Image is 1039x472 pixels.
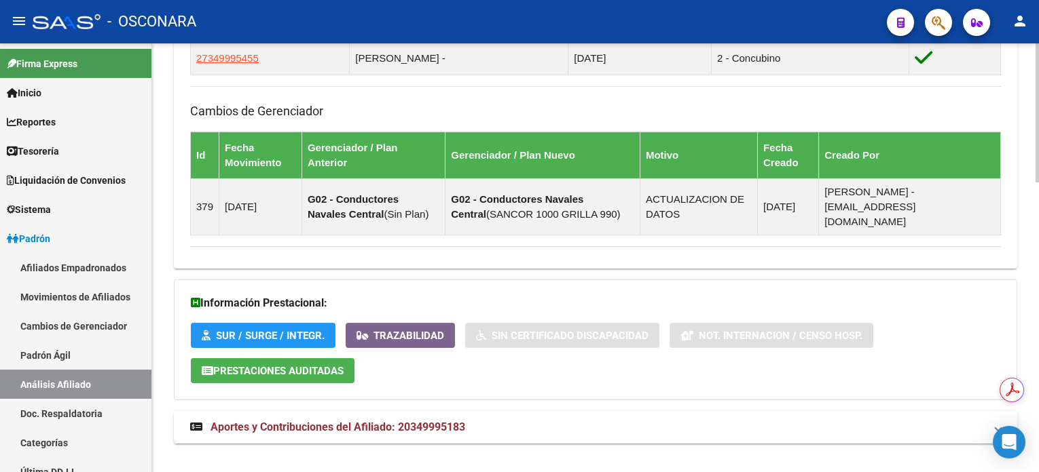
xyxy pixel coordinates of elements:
td: [PERSON_NAME] - [350,41,568,75]
th: Fecha Creado [757,132,818,178]
td: [PERSON_NAME] - [EMAIL_ADDRESS][DOMAIN_NAME] [819,178,1001,235]
span: - OSCONARA [107,7,196,37]
mat-expansion-panel-header: Aportes y Contribuciones del Afiliado: 20349995183 [174,411,1017,444]
span: Tesorería [7,144,59,159]
span: Liquidación de Convenios [7,173,126,188]
td: 2 - Concubino [711,41,909,75]
span: 27349995455 [196,52,259,64]
span: Firma Express [7,56,77,71]
th: Creado Por [819,132,1001,178]
span: Not. Internacion / Censo Hosp. [699,330,862,342]
button: Not. Internacion / Censo Hosp. [670,323,873,348]
th: Id [191,132,219,178]
th: Fecha Movimiento [219,132,302,178]
span: SUR / SURGE / INTEGR. [216,330,325,342]
span: Padrón [7,231,50,246]
strong: G02 - Conductores Navales Central [451,193,583,220]
mat-icon: person [1012,13,1028,29]
span: Sistema [7,202,51,217]
button: Sin Certificado Discapacidad [465,323,659,348]
button: SUR / SURGE / INTEGR. [191,323,335,348]
span: SANCOR 1000 GRILLA 990 [490,208,617,220]
th: Gerenciador / Plan Anterior [302,132,445,178]
span: Reportes [7,115,56,130]
span: Trazabilidad [373,330,444,342]
td: [DATE] [219,178,302,235]
td: ( ) [302,178,445,235]
td: ( ) [445,178,640,235]
button: Prestaciones Auditadas [191,358,354,383]
span: Inicio [7,85,41,100]
th: Gerenciador / Plan Nuevo [445,132,640,178]
strong: G02 - Conductores Navales Central [308,193,399,220]
td: 379 [191,178,219,235]
span: Prestaciones Auditadas [213,365,344,377]
span: Sin Plan [388,208,426,220]
span: Aportes y Contribuciones del Afiliado: 20349995183 [211,420,465,433]
td: ACTUALIZACION DE DATOS [640,178,757,235]
mat-icon: menu [11,13,27,29]
td: [DATE] [568,41,712,75]
td: [DATE] [757,178,818,235]
th: Motivo [640,132,757,178]
h3: Información Prestacional: [191,294,1000,313]
span: Sin Certificado Discapacidad [492,330,649,342]
div: Open Intercom Messenger [993,426,1025,458]
h3: Cambios de Gerenciador [190,102,1001,121]
button: Trazabilidad [346,323,455,348]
